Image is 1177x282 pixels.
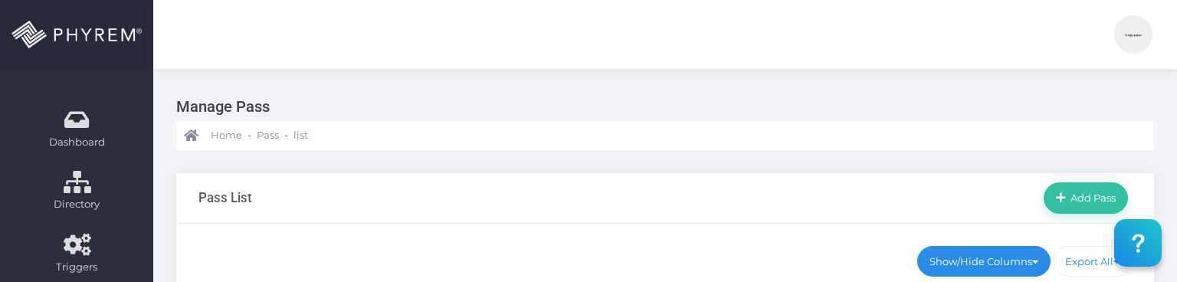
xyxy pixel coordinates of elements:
span: Directory [10,197,143,212]
li: - [282,128,290,143]
a: Pass [257,121,279,150]
a: Add Pass [1044,182,1128,213]
h3: Pass List [198,190,252,205]
span: Pass [257,128,279,143]
li: - [245,128,254,143]
span: Dashboard [49,135,105,150]
a: Show/Hide Columns [917,246,1051,277]
span: list [293,128,308,143]
a: Home [184,121,242,150]
span: Add Pass [1066,192,1116,204]
span: Triggers [10,260,143,275]
span: Home [211,128,242,143]
a: Export All [1054,246,1133,277]
a: list [293,121,308,150]
h3: Manage Pass [176,92,1143,121]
